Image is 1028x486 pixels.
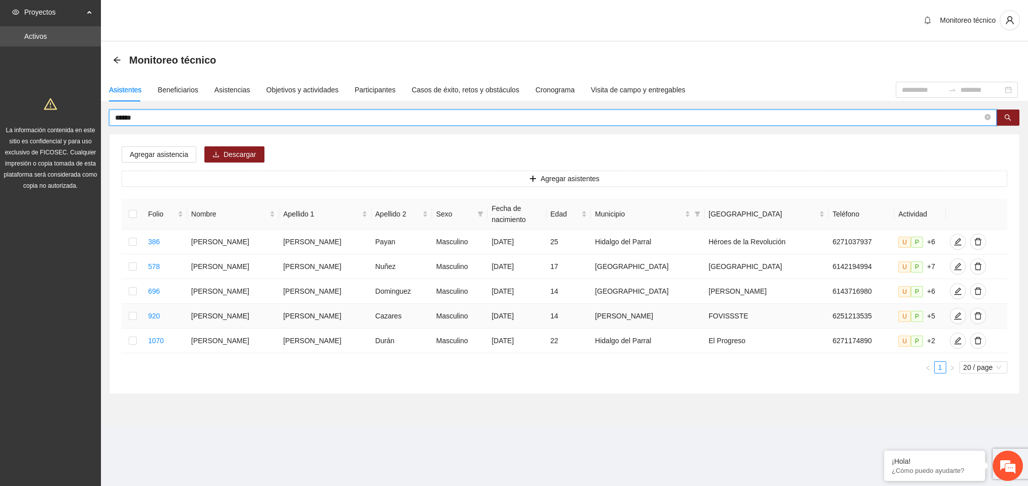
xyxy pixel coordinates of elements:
[591,329,705,353] td: Hidalgo del Parral
[950,283,966,299] button: edit
[529,175,536,183] span: plus
[591,199,705,230] th: Municipio
[187,254,279,279] td: [PERSON_NAME]
[375,208,421,220] span: Apellido 2
[279,329,371,353] td: [PERSON_NAME]
[925,365,931,371] span: left
[488,254,546,279] td: [DATE]
[829,329,895,353] td: 6271174890
[52,51,170,65] div: Chatee con nosotros ahora
[547,304,591,329] td: 14
[920,16,935,24] span: bell
[894,329,945,353] td: +2
[950,287,965,295] span: edit
[129,52,216,68] span: Monitoreo técnico
[898,311,911,322] span: U
[1000,10,1020,30] button: user
[212,151,220,159] span: download
[950,262,965,271] span: edit
[1004,114,1011,122] span: search
[547,230,591,254] td: 25
[191,208,267,220] span: Nombre
[166,5,190,29] div: Minimizar ventana de chat en vivo
[894,279,945,304] td: +6
[591,84,685,95] div: Visita de campo y entregables
[475,206,485,222] span: filter
[551,208,580,220] span: Edad
[940,16,996,24] span: Monitoreo técnico
[970,333,986,349] button: delete
[355,84,396,95] div: Participantes
[279,230,371,254] td: [PERSON_NAME]
[24,32,47,40] a: Activos
[148,262,159,271] a: 578
[591,254,705,279] td: [GEOGRAPHIC_DATA]
[432,230,488,254] td: Masculino
[709,208,817,220] span: [GEOGRAPHIC_DATA]
[148,337,164,345] a: 1070
[148,208,175,220] span: Folio
[109,84,142,95] div: Asistentes
[911,261,923,273] span: P
[705,254,829,279] td: [GEOGRAPHIC_DATA]
[547,279,591,304] td: 14
[970,287,986,295] span: delete
[144,199,187,230] th: Folio
[949,365,955,371] span: right
[911,237,923,248] span: P
[412,84,519,95] div: Casos de éxito, retos y obstáculos
[892,467,978,474] p: ¿Cómo puedo ayudarte?
[898,286,911,297] span: U
[187,329,279,353] td: [PERSON_NAME]
[266,84,339,95] div: Objetivos y actividades
[970,308,986,324] button: delete
[950,238,965,246] span: edit
[436,208,473,220] span: Sexo
[122,171,1007,187] button: plusAgregar asistentes
[970,312,986,320] span: delete
[204,146,264,163] button: downloadDescargar
[705,279,829,304] td: [PERSON_NAME]
[214,84,250,95] div: Asistencias
[898,336,911,347] span: U
[694,211,700,217] span: filter
[950,234,966,250] button: edit
[970,258,986,275] button: delete
[279,279,371,304] td: [PERSON_NAME]
[970,262,986,271] span: delete
[279,304,371,329] td: [PERSON_NAME]
[829,279,895,304] td: 6143716980
[477,211,483,217] span: filter
[148,238,159,246] a: 386
[963,362,1003,373] span: 20 / page
[371,254,432,279] td: Nuñez
[985,113,991,123] span: close-circle
[371,304,432,329] td: Cazares
[950,258,966,275] button: edit
[829,199,895,230] th: Teléfono
[488,304,546,329] td: [DATE]
[959,361,1007,373] div: Page Size
[894,304,945,329] td: +5
[922,361,934,373] button: left
[948,86,956,94] span: swap-right
[540,173,600,184] span: Agregar asistentes
[432,279,488,304] td: Masculino
[547,329,591,353] td: 22
[892,457,978,465] div: ¡Hola!
[591,230,705,254] td: Hidalgo del Parral
[985,114,991,120] span: close-circle
[122,146,196,163] button: Agregar asistencia
[130,149,188,160] span: Agregar asistencia
[829,304,895,329] td: 6251213535
[432,304,488,329] td: Masculino
[113,56,121,65] div: Back
[950,337,965,345] span: edit
[488,230,546,254] td: [DATE]
[898,237,911,248] span: U
[113,56,121,64] span: arrow-left
[283,208,359,220] span: Apellido 1
[935,362,946,373] a: 1
[919,12,936,28] button: bell
[371,329,432,353] td: Durán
